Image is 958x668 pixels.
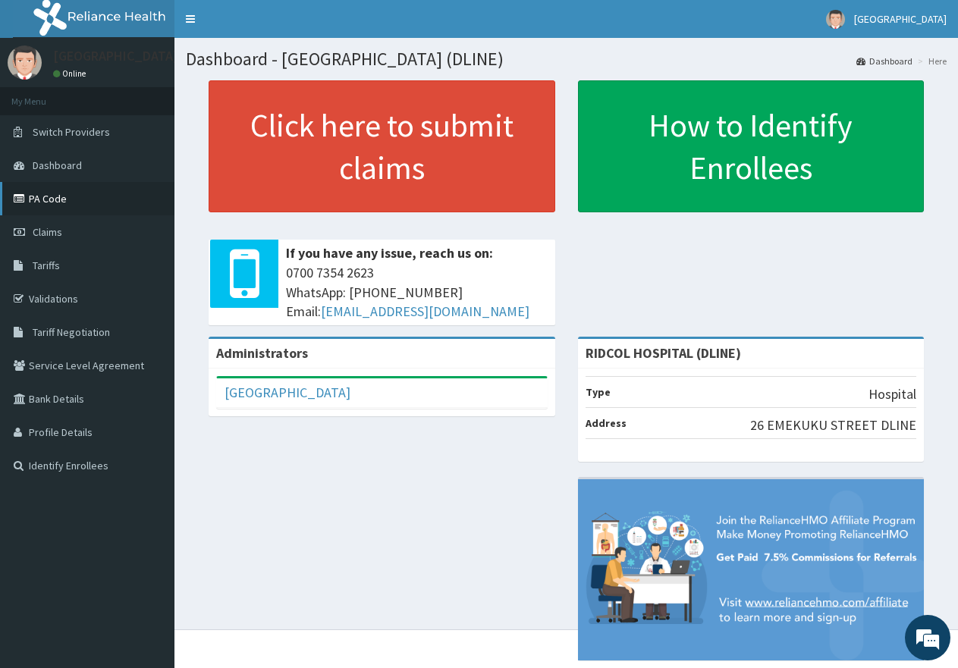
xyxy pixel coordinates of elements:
span: Switch Providers [33,125,110,139]
span: Claims [33,225,62,239]
a: Click here to submit claims [209,80,555,212]
h1: Dashboard - [GEOGRAPHIC_DATA] (DLINE) [186,49,947,69]
span: Tariffs [33,259,60,272]
a: Dashboard [856,55,912,67]
a: [EMAIL_ADDRESS][DOMAIN_NAME] [321,303,529,320]
a: Online [53,68,90,79]
span: Tariff Negotiation [33,325,110,339]
strong: RIDCOL HOSPITAL (DLINE) [586,344,741,362]
img: provider-team-banner.png [578,479,925,660]
li: Here [914,55,947,67]
b: Type [586,385,611,399]
b: Administrators [216,344,308,362]
a: [GEOGRAPHIC_DATA] [225,384,350,401]
b: Address [586,416,627,430]
img: User Image [826,10,845,29]
img: User Image [8,45,42,80]
a: How to Identify Enrollees [578,80,925,212]
span: Dashboard [33,158,82,172]
p: Hospital [868,384,916,404]
p: 26 EMEKUKU STREET DLINE [750,416,916,435]
span: 0700 7354 2623 WhatsApp: [PHONE_NUMBER] Email: [286,263,548,321]
p: [GEOGRAPHIC_DATA] [53,49,178,63]
span: [GEOGRAPHIC_DATA] [854,12,947,26]
b: If you have any issue, reach us on: [286,244,493,262]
